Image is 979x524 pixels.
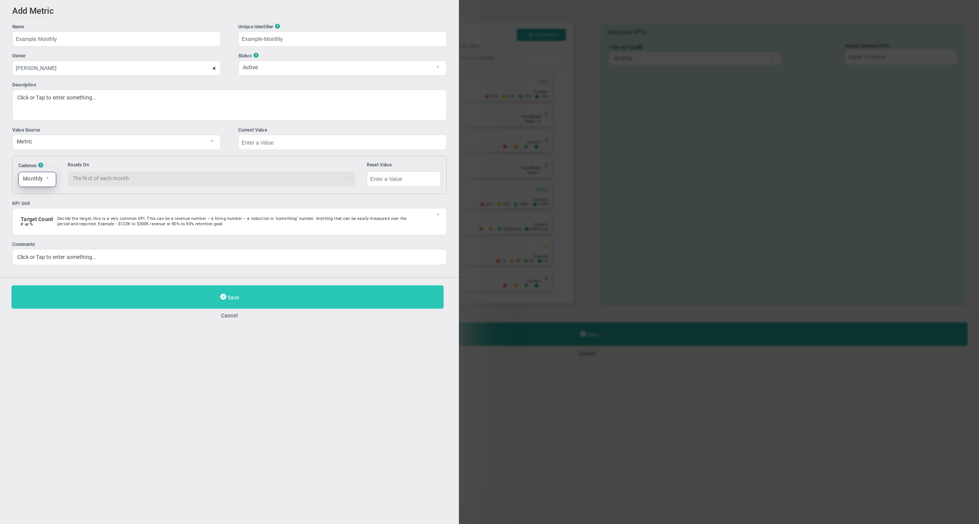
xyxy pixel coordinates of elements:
[239,61,433,74] span: Active
[238,127,447,134] div: Current Value
[19,172,43,185] span: Monthly
[12,90,447,120] div: Click or Tap to enter something...
[16,222,53,226] h4: # or %
[21,216,53,222] label: Target Count
[221,65,229,71] span: clear
[433,208,446,235] span: select
[367,171,441,187] input: Enter a Value
[238,23,447,31] div: Unique Identifier
[18,162,56,168] div: Cadence
[12,6,27,16] span: Add
[238,135,447,150] input: Enter a Value
[12,52,221,60] div: Owner
[13,135,207,148] span: Metric
[29,6,54,16] span: Metric
[12,127,221,134] div: Value Source
[12,31,221,47] input: Name of the Metric
[238,52,447,60] div: Status
[12,241,447,248] div: Comments
[12,60,221,76] input: Search or Invite Team Members
[12,81,447,89] div: Description
[12,200,447,207] div: KPI Unit
[433,61,446,75] span: select
[43,172,56,187] span: select
[11,285,444,309] button: Save
[238,31,447,47] input: Enter unique identifier
[68,162,355,168] div: Resets On
[57,216,419,227] p: Decide the target, this is a very common KPI. This can be a revenue number – a hiring number – a ...
[367,162,441,168] div: Reset Value
[11,312,447,319] button: Cancel
[228,295,239,301] span: Save
[207,135,220,150] span: select
[12,23,221,31] div: Name
[12,249,447,265] div: Click or Tap to enter something...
